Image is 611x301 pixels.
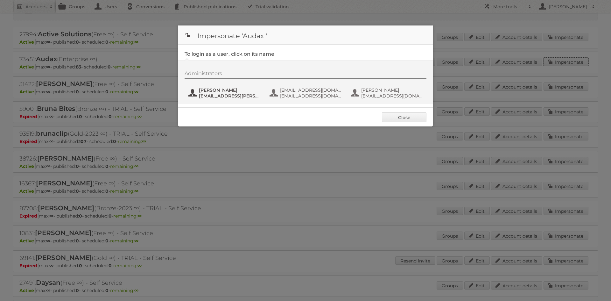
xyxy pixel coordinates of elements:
span: [EMAIL_ADDRESS][DOMAIN_NAME] [280,93,342,99]
button: [PERSON_NAME] [EMAIL_ADDRESS][PERSON_NAME][DOMAIN_NAME] [188,87,263,99]
span: [EMAIL_ADDRESS][DOMAIN_NAME] [361,93,423,99]
span: [PERSON_NAME] [361,87,423,93]
span: [PERSON_NAME] [199,87,261,93]
legend: To login as a user, click on its name [185,51,274,57]
div: Administrators [185,70,426,79]
button: [EMAIL_ADDRESS][DOMAIN_NAME] [EMAIL_ADDRESS][DOMAIN_NAME] [269,87,344,99]
span: [EMAIL_ADDRESS][DOMAIN_NAME] [280,87,342,93]
span: [EMAIL_ADDRESS][PERSON_NAME][DOMAIN_NAME] [199,93,261,99]
button: [PERSON_NAME] [EMAIL_ADDRESS][DOMAIN_NAME] [350,87,425,99]
a: Close [382,112,426,122]
h1: Impersonate 'Audax ' [178,25,433,45]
